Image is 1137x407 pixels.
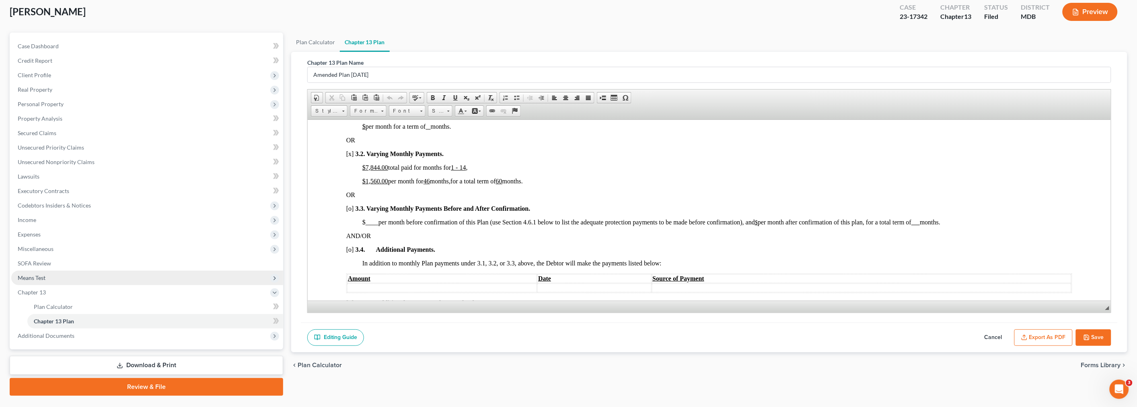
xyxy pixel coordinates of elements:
a: Editing Guide [307,329,364,346]
a: Superscript [472,92,483,103]
a: Property Analysis [11,111,283,126]
span: Plan Calculator [34,303,73,310]
a: Executory Contracts [11,184,283,198]
a: Format [350,105,387,117]
a: Insert Special Character [620,92,631,103]
a: Center [560,92,572,103]
span: Real Property [18,86,52,93]
span: [o] [39,180,46,187]
a: Unsecured Priority Claims [11,140,283,155]
span: 13 [964,12,971,20]
a: Bold [427,92,438,103]
span: Client Profile [18,72,51,78]
a: Cut [326,92,337,103]
div: District [1021,3,1050,12]
label: Chapter 13 Plan Name [307,58,364,67]
a: Remove Format [485,92,497,103]
span: Forms Library [1081,362,1121,368]
a: Link [487,106,498,116]
button: Export as PDF [1014,329,1073,346]
a: Secured Claims [11,126,283,140]
button: Forms Library chevron_right [1081,362,1127,368]
a: Credit Report [11,53,283,68]
a: Align Left [549,92,560,103]
a: Document Properties [311,92,323,103]
span: 3.5. [48,180,58,187]
span: Resize [1105,306,1109,310]
span: Codebtors Insiders & Notices [18,202,91,209]
a: Insert Page Break for Printing [597,92,609,103]
span: Miscellaneous [18,245,53,252]
a: Chapter 13 Plan [340,33,390,52]
span: Source of Payment [345,155,397,162]
span: Income [18,216,36,223]
a: Align Right [572,92,583,103]
a: Styles [311,105,347,117]
span: Chapter 13 [18,289,46,296]
a: Subscript [461,92,472,103]
span: Format [350,106,378,116]
i: chevron_left [291,362,298,368]
span: Additional Documents [18,332,74,339]
span: [PERSON_NAME] [10,6,86,17]
span: 3 [1126,380,1133,386]
div: Status [984,3,1008,12]
a: Underline [450,92,461,103]
button: chevron_left Plan Calculator [291,362,342,368]
span: Plan Calculator [298,362,342,368]
div: 23-17342 [900,12,927,21]
span: Case Dashboard [18,43,59,49]
a: SOFA Review [11,256,283,271]
a: Plan Calculator [27,300,283,314]
span: Executory Contracts [18,187,69,194]
a: Background Color [469,106,483,116]
a: Spell Checker [410,92,424,103]
span: Chapter 13 Plan [34,318,74,325]
a: Lawsuits [11,169,283,184]
a: Justify [583,92,594,103]
a: Chapter 13 Plan [27,314,283,329]
span: Font [389,106,417,116]
a: Italic [438,92,450,103]
a: Plan Calculator [291,33,340,52]
a: Size [428,105,452,117]
a: Unlink [498,106,509,116]
a: Paste from Word [371,92,382,103]
a: Decrease Indent [524,92,536,103]
div: Filed [984,12,1008,21]
a: Undo [384,92,395,103]
a: Download & Print [10,356,283,375]
a: Insert/Remove Numbered List [500,92,511,103]
iframe: Intercom live chat [1110,380,1129,399]
a: Paste as plain text [360,92,371,103]
a: Unsecured Nonpriority Claims [11,155,283,169]
a: Table [609,92,620,103]
span: Credit Report [18,57,52,64]
div: Chapter [940,3,971,12]
a: Anchor [509,106,520,116]
a: Review & File [10,378,283,396]
span: Unsecured Priority Claims [18,144,84,151]
input: Enter name... [308,67,1111,82]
